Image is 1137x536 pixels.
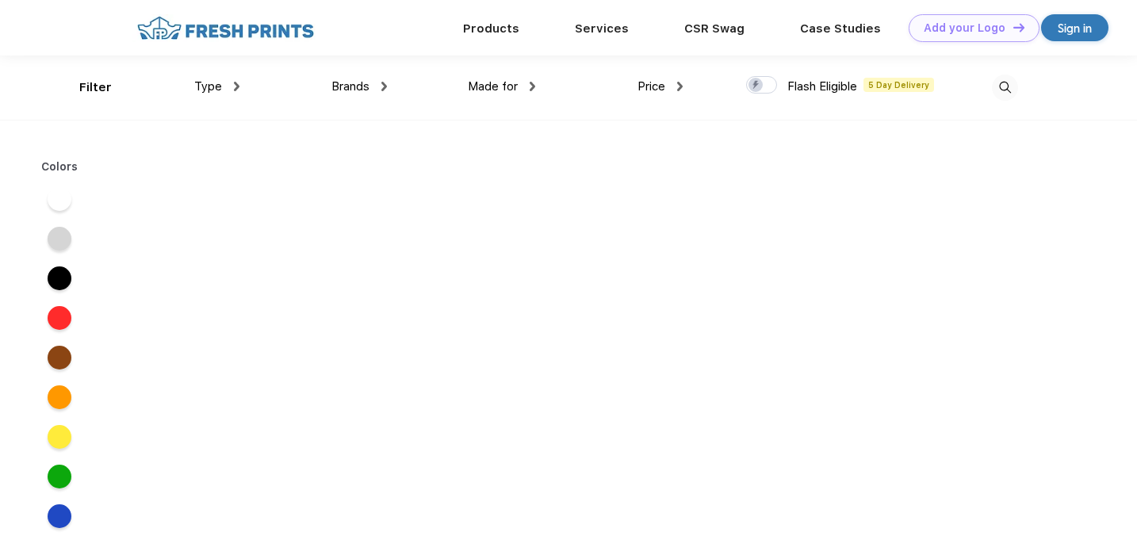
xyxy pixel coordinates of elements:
[194,79,222,94] span: Type
[29,159,90,175] div: Colors
[79,78,112,97] div: Filter
[463,21,519,36] a: Products
[468,79,518,94] span: Made for
[924,21,1005,35] div: Add your Logo
[863,78,934,92] span: 5 Day Delivery
[1013,23,1024,32] img: DT
[331,79,369,94] span: Brands
[1058,19,1092,37] div: Sign in
[234,82,239,91] img: dropdown.png
[1041,14,1108,41] a: Sign in
[677,82,683,91] img: dropdown.png
[787,79,857,94] span: Flash Eligible
[530,82,535,91] img: dropdown.png
[381,82,387,91] img: dropdown.png
[992,75,1018,101] img: desktop_search.svg
[132,14,319,42] img: fo%20logo%202.webp
[637,79,665,94] span: Price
